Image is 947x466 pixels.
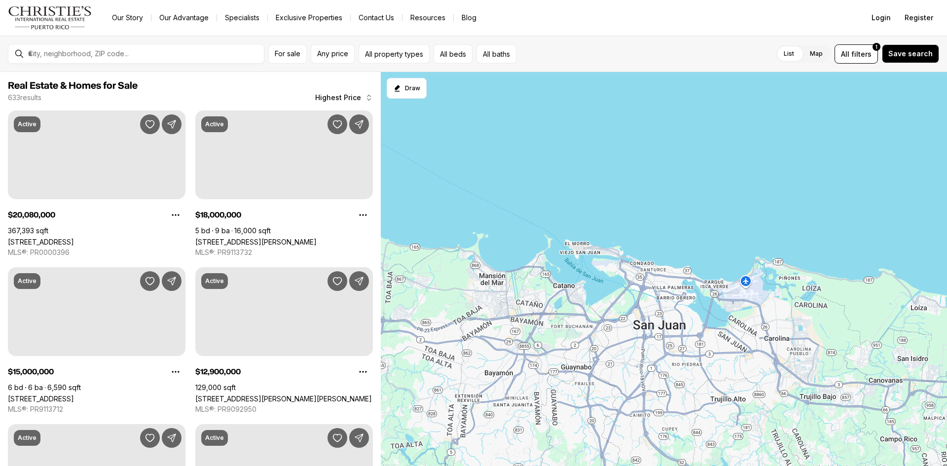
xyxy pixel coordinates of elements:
[205,120,224,128] p: Active
[217,11,267,25] a: Specialists
[104,11,151,25] a: Our Story
[872,14,891,22] span: Login
[776,45,802,63] label: List
[309,88,379,108] button: Highest Price
[151,11,217,25] a: Our Advantage
[166,362,185,382] button: Property options
[353,362,373,382] button: Property options
[205,434,224,442] p: Active
[140,428,160,448] button: Save Property: URB. LA LOMITA CALLE VISTA LINDA
[841,49,849,59] span: All
[195,238,317,246] a: 175 CALLE RUISEÑOR ST, SAN JUAN PR, 00926
[899,8,939,28] button: Register
[18,120,36,128] p: Active
[140,271,160,291] button: Save Property: 20 AMAPOLA ST
[268,44,307,64] button: For sale
[18,434,36,442] p: Active
[866,8,897,28] button: Login
[166,205,185,225] button: Property options
[402,11,453,25] a: Resources
[8,6,92,30] img: logo
[8,81,138,91] span: Real Estate & Homes for Sale
[18,277,36,285] p: Active
[851,49,872,59] span: filters
[353,205,373,225] button: Property options
[195,394,372,403] a: 602 BARBOSA AVE, SAN JUAN PR, 00926
[454,11,484,25] a: Blog
[205,277,224,285] p: Active
[835,44,878,64] button: Allfilters1
[351,11,402,25] button: Contact Us
[387,78,427,99] button: Start drawing
[8,238,74,246] a: 66 ROAD 66 & ROAD 3, CANOVANAS PR, 00729
[311,44,355,64] button: Any price
[905,14,933,22] span: Register
[8,94,41,102] p: 633 results
[328,114,347,134] button: Save Property: 175 CALLE RUISEÑOR ST
[275,50,300,58] span: For sale
[802,45,831,63] label: Map
[882,44,939,63] button: Save search
[317,50,348,58] span: Any price
[328,271,347,291] button: Save Property: 602 BARBOSA AVE
[268,11,350,25] a: Exclusive Properties
[315,94,361,102] span: Highest Price
[328,428,347,448] button: Save Property: CARR 1, KM 21.3 BO. LA MUDA
[434,44,473,64] button: All beds
[888,50,933,58] span: Save search
[476,44,516,64] button: All baths
[359,44,430,64] button: All property types
[8,394,74,403] a: 20 AMAPOLA ST, CAROLINA PR, 00979
[140,114,160,134] button: Save Property: 66 ROAD 66 & ROAD 3
[875,43,877,51] span: 1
